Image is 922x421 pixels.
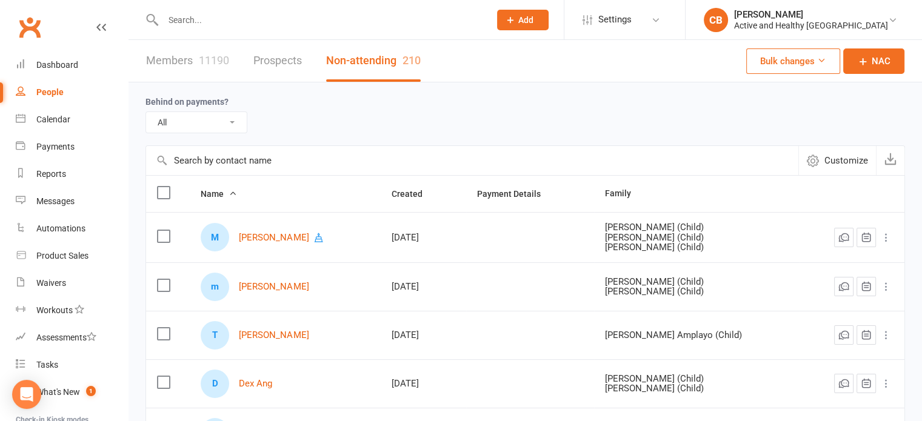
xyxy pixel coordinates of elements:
a: Waivers [16,270,128,297]
button: Payment Details [477,187,554,201]
span: Name [201,189,237,199]
div: m [201,273,229,301]
label: Behind on payments? [145,97,229,107]
div: Assessments [36,333,96,342]
div: Payments [36,142,75,151]
div: CB [704,8,728,32]
a: [PERSON_NAME] [239,330,309,340]
a: Product Sales [16,242,128,270]
div: Waivers [36,278,66,288]
div: [DATE] [392,282,455,292]
div: T [201,321,229,350]
th: Family [594,176,800,212]
a: [PERSON_NAME] [239,233,309,243]
a: [PERSON_NAME] [239,282,309,292]
div: Product Sales [36,251,89,260]
a: Payments [16,133,128,161]
div: [DATE] [392,379,455,389]
a: Calendar [16,106,128,133]
a: Clubworx [15,12,45,42]
div: [PERSON_NAME] (Child) [605,287,789,297]
div: 210 [403,54,421,67]
div: [PERSON_NAME] (Child) [605,222,789,233]
div: [PERSON_NAME] (Child) [605,277,789,287]
a: What's New1 [16,379,128,406]
span: Add [518,15,533,25]
a: Prospects [253,40,302,82]
span: 1 [86,386,96,396]
div: Dashboard [36,60,78,70]
input: Search by contact name [146,146,798,175]
span: NAC [872,54,890,68]
span: Created [392,189,436,199]
div: Automations [36,224,85,233]
a: Tasks [16,351,128,379]
button: Customize [798,146,876,175]
a: Automations [16,215,128,242]
div: Tasks [36,360,58,370]
span: Customize [824,153,868,168]
span: Payment Details [477,189,554,199]
div: Messages [36,196,75,206]
span: Settings [598,6,632,33]
div: Calendar [36,114,70,124]
div: M [201,223,229,251]
div: Open Intercom Messenger [12,380,41,409]
div: What's New [36,387,80,397]
a: NAC [843,48,904,74]
div: Reports [36,169,66,179]
button: Add [497,10,549,30]
a: Workouts [16,297,128,324]
a: Assessments [16,324,128,351]
input: Search... [159,12,481,28]
div: Active and Healthy [GEOGRAPHIC_DATA] [734,20,888,31]
a: Dex Ang [239,379,272,389]
button: Bulk changes [746,48,840,74]
div: [PERSON_NAME] (Child) [605,233,789,243]
div: [PERSON_NAME] [734,9,888,20]
div: [PERSON_NAME] Amplayo (Child) [605,330,789,340]
div: [PERSON_NAME] (Child) [605,242,789,253]
a: Messages [16,188,128,215]
div: People [36,87,64,97]
div: [PERSON_NAME] (Child) [605,374,789,384]
button: Name [201,187,237,201]
div: [DATE] [392,330,455,340]
div: 11190 [199,54,229,67]
a: People [16,79,128,106]
div: Workouts [36,305,73,315]
div: [DATE] [392,233,455,243]
button: Created [392,187,436,201]
a: Non-attending210 [326,40,421,82]
a: Members11190 [146,40,229,82]
div: [PERSON_NAME] (Child) [605,383,789,394]
a: Dashboard [16,51,128,79]
a: Reports [16,161,128,188]
div: D [201,370,229,398]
